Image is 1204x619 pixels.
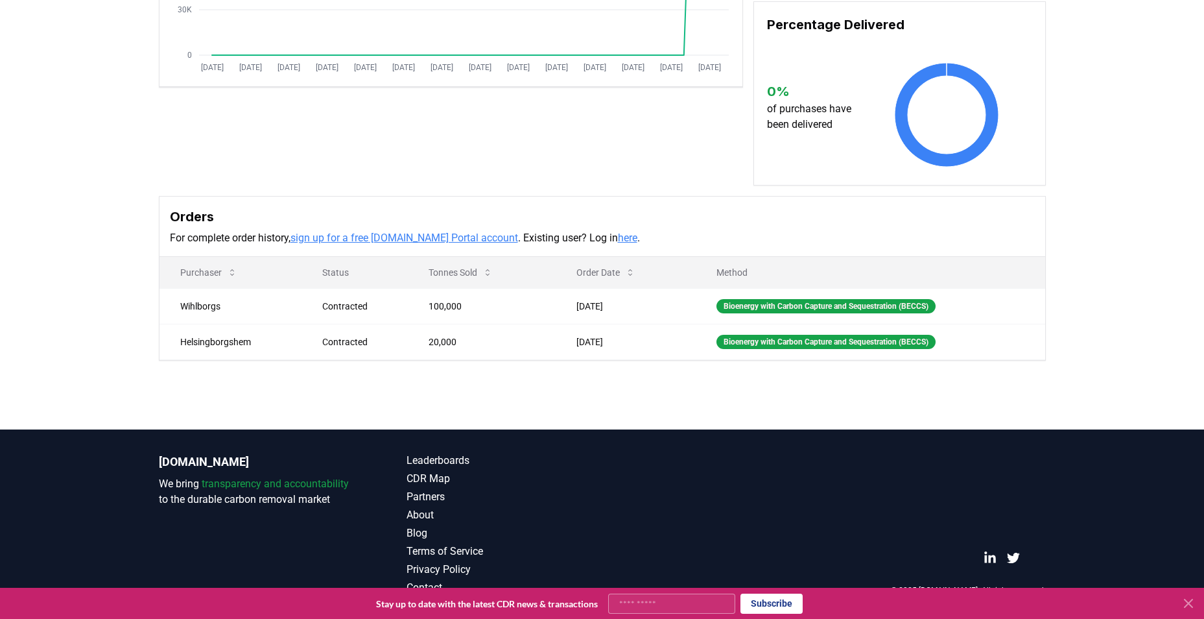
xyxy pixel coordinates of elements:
h3: Percentage Delivered [767,15,1032,34]
td: 100,000 [408,288,555,324]
td: Wihlborgs [159,288,301,324]
td: [DATE] [556,288,696,324]
tspan: [DATE] [200,63,223,72]
a: Partners [407,489,602,505]
p: Method [706,266,1035,279]
tspan: [DATE] [430,63,453,72]
td: Helsingborgshem [159,324,301,359]
tspan: 0 [187,51,192,60]
tspan: [DATE] [545,63,567,72]
td: [DATE] [556,324,696,359]
div: Bioenergy with Carbon Capture and Sequestration (BECCS) [716,299,936,313]
tspan: [DATE] [659,63,682,72]
a: Blog [407,526,602,541]
a: CDR Map [407,471,602,487]
button: Tonnes Sold [418,260,503,285]
p: © 2025 [DOMAIN_NAME]. All rights reserved. [891,585,1046,596]
tspan: [DATE] [392,63,414,72]
a: Leaderboards [407,453,602,468]
a: Privacy Policy [407,562,602,577]
p: Status [312,266,398,279]
tspan: [DATE] [621,63,644,72]
tspan: [DATE] [506,63,529,72]
a: Terms of Service [407,544,602,559]
tspan: [DATE] [239,63,261,72]
tspan: [DATE] [468,63,491,72]
div: Contracted [322,335,398,348]
p: For complete order history, . Existing user? Log in . [170,230,1035,246]
a: here [618,232,637,244]
tspan: [DATE] [583,63,606,72]
a: LinkedIn [984,552,997,564]
td: 20,000 [408,324,555,359]
button: Order Date [566,260,646,285]
tspan: [DATE] [353,63,376,72]
tspan: [DATE] [698,63,720,72]
a: Twitter [1007,552,1020,564]
p: [DOMAIN_NAME] [159,453,355,471]
p: We bring to the durable carbon removal market [159,476,355,507]
a: About [407,507,602,523]
tspan: [DATE] [277,63,300,72]
h3: 0 % [767,82,864,101]
div: Bioenergy with Carbon Capture and Sequestration (BECCS) [716,335,936,349]
a: sign up for a free [DOMAIN_NAME] Portal account [290,232,518,244]
tspan: [DATE] [315,63,338,72]
a: Contact [407,580,602,596]
div: Contracted [322,300,398,313]
span: transparency and accountability [202,478,349,490]
h3: Orders [170,207,1035,226]
tspan: 30K [178,5,192,14]
p: of purchases have been delivered [767,101,864,132]
button: Purchaser [170,260,248,285]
